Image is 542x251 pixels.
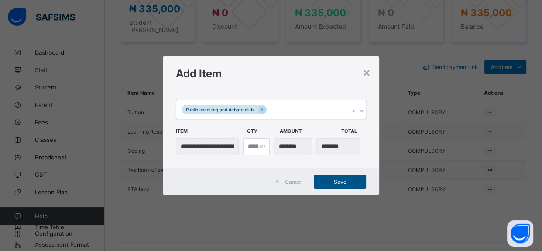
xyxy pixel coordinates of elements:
[341,124,370,138] span: Total
[507,220,533,247] button: Open asap
[285,179,302,185] span: Cancel
[280,124,337,138] span: Amount
[362,65,370,79] div: ×
[320,179,360,185] span: Save
[176,124,243,138] span: Item
[247,124,275,138] span: Qty
[182,105,258,115] div: Public speaking and debate club
[176,67,367,80] h1: Add Item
